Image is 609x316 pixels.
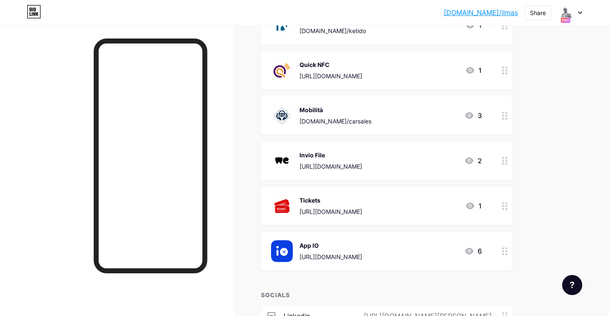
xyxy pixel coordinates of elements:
[299,72,362,80] div: [URL][DOMAIN_NAME]
[299,196,362,205] div: Tickets
[271,240,293,262] img: App IO
[464,110,482,121] div: 3
[299,105,371,114] div: Mobilità
[464,156,482,166] div: 2
[465,201,482,211] div: 1
[444,8,518,18] a: [DOMAIN_NAME]/ilmas
[299,252,362,261] div: [URL][DOMAIN_NAME]
[299,241,362,250] div: App IO
[261,290,512,299] div: SOCIALS
[299,162,362,171] div: [URL][DOMAIN_NAME]
[464,246,482,256] div: 6
[271,195,293,217] img: Tickets
[299,60,362,69] div: Quick NFC
[299,207,362,216] div: [URL][DOMAIN_NAME]
[271,59,293,81] img: Quick NFC
[465,65,482,75] div: 1
[530,8,546,17] div: Share
[271,150,293,172] img: Invio File
[558,5,573,21] img: ketido
[299,117,371,126] div: [DOMAIN_NAME]/carsales
[271,105,293,126] img: Mobilità
[299,26,366,35] div: [DOMAIN_NAME]/ketido
[299,151,362,159] div: Invio File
